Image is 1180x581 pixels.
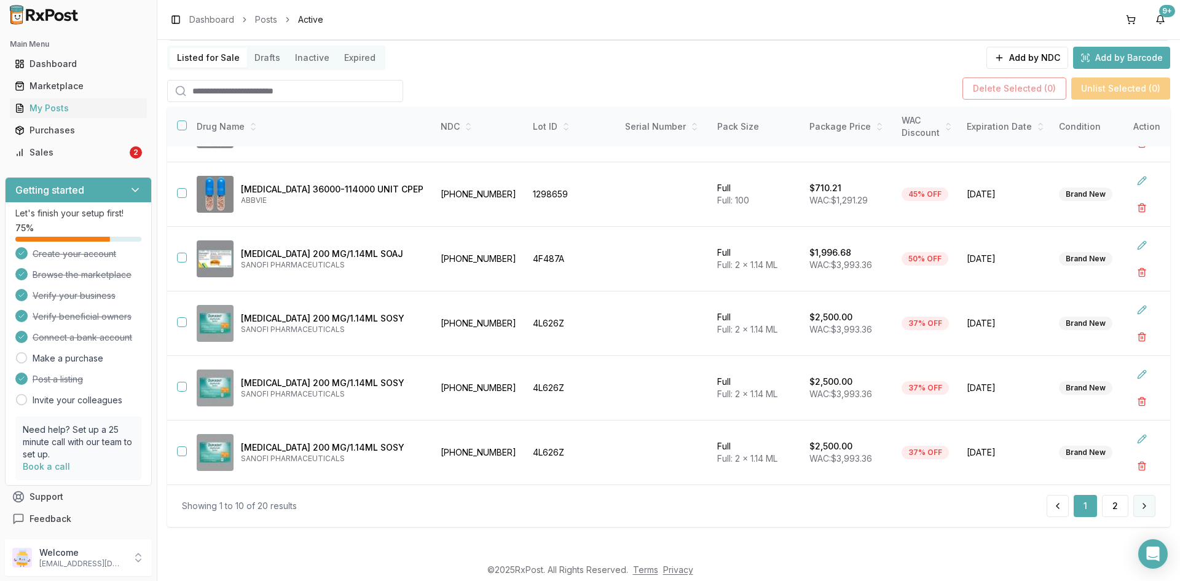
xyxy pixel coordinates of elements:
span: [DATE] [967,382,1044,394]
button: Add by Barcode [1073,47,1170,69]
span: [DATE] [967,317,1044,330]
button: Delete [1131,261,1153,283]
td: [PHONE_NUMBER] [433,227,525,291]
div: Showing 1 to 10 of 20 results [182,500,297,512]
a: Dashboard [189,14,234,26]
span: WAC: $3,993.36 [809,389,872,399]
div: Brand New [1059,317,1112,330]
td: Full [710,356,802,421]
button: Delete [1131,455,1153,477]
p: [MEDICAL_DATA] 200 MG/1.14ML SOSY [241,441,423,454]
img: Dupixent 200 MG/1.14ML SOSY [197,370,234,406]
div: Brand New [1059,188,1112,201]
td: 4L626Z [525,291,618,356]
button: Feedback [5,508,152,530]
button: Edit [1131,428,1153,450]
nav: breadcrumb [189,14,323,26]
button: Edit [1131,299,1153,321]
div: WAC Discount [902,114,952,139]
p: [EMAIL_ADDRESS][DOMAIN_NAME] [39,559,125,569]
span: Create your account [33,248,116,260]
div: 37% OFF [902,446,949,459]
p: [MEDICAL_DATA] 36000-114000 UNIT CPEP [241,183,423,196]
button: Edit [1131,170,1153,192]
img: Dupixent 200 MG/1.14ML SOSY [197,434,234,471]
td: Full [710,291,802,356]
div: 50% OFF [902,252,948,266]
span: [DATE] [967,446,1044,459]
div: Marketplace [15,80,142,92]
button: Inactive [288,48,337,68]
img: Dupixent 200 MG/1.14ML SOAJ [197,240,234,277]
span: WAC: $1,291.29 [809,195,868,205]
th: Action [1123,107,1170,147]
button: 2 [1102,495,1128,517]
span: Active [298,14,323,26]
p: $1,996.68 [809,247,851,259]
p: [MEDICAL_DATA] 200 MG/1.14ML SOSY [241,312,423,325]
span: Post a listing [33,373,83,385]
button: Expired [337,48,383,68]
a: Privacy [663,564,693,575]
button: Dashboard [5,54,152,74]
div: Open Intercom Messenger [1138,539,1168,569]
div: Drug Name [197,121,423,133]
p: $2,500.00 [809,311,852,323]
div: NDC [441,121,518,133]
span: Verify your business [33,290,116,302]
button: 9+ [1150,10,1170,30]
p: [MEDICAL_DATA] 200 MG/1.14ML SOSY [241,377,423,389]
h3: Getting started [15,183,84,197]
div: Brand New [1059,252,1112,266]
div: Sales [15,146,127,159]
button: Delete [1131,390,1153,413]
p: SANOFI PHARMACEUTICALS [241,325,423,334]
div: Purchases [15,124,142,136]
a: My Posts [10,97,147,119]
div: 9+ [1159,5,1175,17]
button: Drafts [247,48,288,68]
button: Purchases [5,121,152,140]
div: Expiration Date [967,121,1044,133]
div: 45% OFF [902,188,948,201]
div: 37% OFF [902,381,949,395]
a: Purchases [10,119,147,141]
p: SANOFI PHARMACEUTICALS [241,389,423,399]
a: Make a purchase [33,352,103,365]
button: Listed for Sale [170,48,247,68]
span: Full: 2 x 1.14 ML [717,389,777,399]
p: SANOFI PHARMACEUTICALS [241,260,423,270]
p: $2,500.00 [809,376,852,388]
button: 1 [1074,495,1097,517]
button: Support [5,486,152,508]
div: 37% OFF [902,317,949,330]
td: 4L626Z [525,356,618,421]
h2: Main Menu [10,39,147,49]
a: Marketplace [10,75,147,97]
td: [PHONE_NUMBER] [433,421,525,485]
p: $710.21 [809,182,841,194]
a: Book a call [23,461,70,472]
th: Pack Size [710,107,802,147]
span: Connect a bank account [33,331,132,344]
span: WAC: $3,993.36 [809,324,872,334]
td: [PHONE_NUMBER] [433,356,525,421]
div: Dashboard [15,58,142,70]
span: [DATE] [967,188,1044,200]
span: Full: 2 x 1.14 ML [717,324,777,334]
div: Brand New [1059,381,1112,395]
button: Sales2 [5,143,152,162]
span: Full: 2 x 1.14 ML [717,453,777,464]
a: Terms [633,564,658,575]
img: User avatar [12,548,32,567]
button: Add by NDC [986,47,1068,69]
span: Verify beneficial owners [33,310,132,323]
div: My Posts [15,102,142,114]
span: Browse the marketplace [33,269,132,281]
td: 4L626Z [525,421,618,485]
button: My Posts [5,98,152,118]
td: Full [710,421,802,485]
td: Full [710,227,802,291]
button: Marketplace [5,76,152,96]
